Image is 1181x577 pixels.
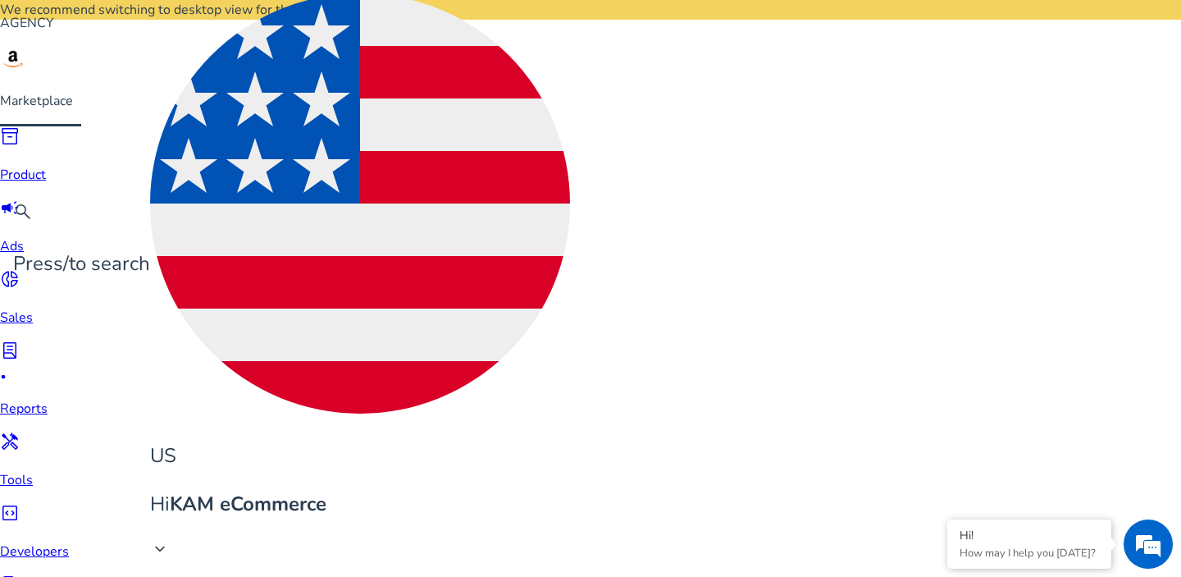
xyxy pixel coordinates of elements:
[150,539,170,559] span: keyboard_arrow_down
[150,490,570,519] p: Hi
[150,442,570,470] p: US
[13,250,150,278] p: Press to search
[960,528,1099,543] div: Hi!
[170,491,326,517] b: KAM eCommerce
[960,546,1099,561] p: How may I help you today?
